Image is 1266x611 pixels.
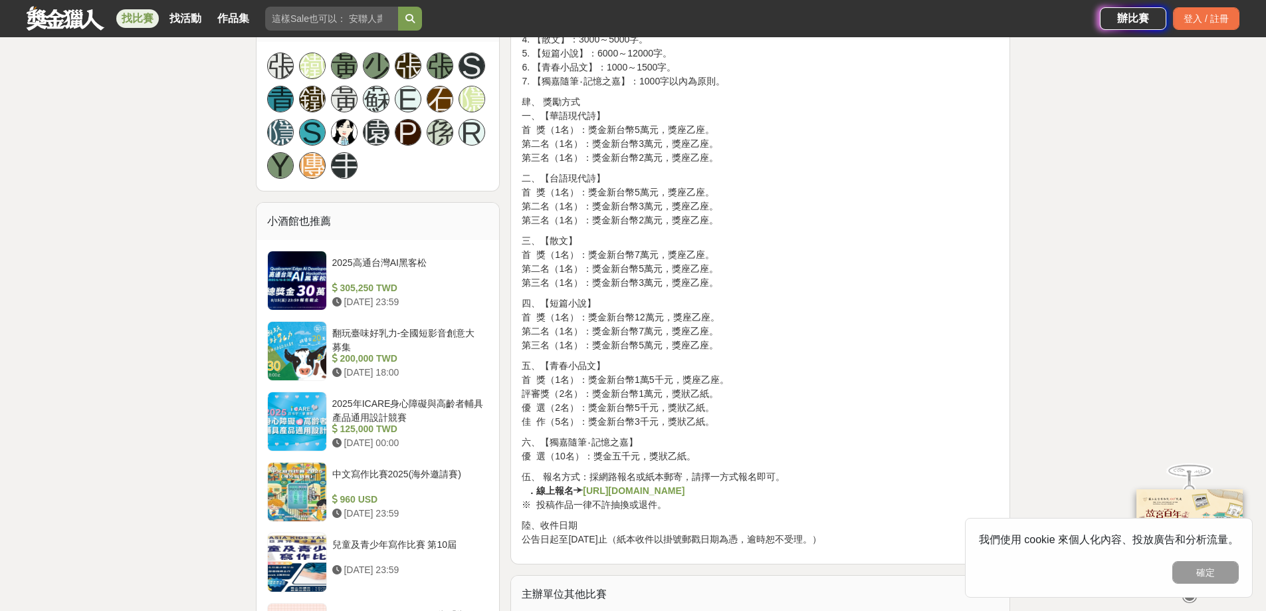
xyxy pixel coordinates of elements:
span: 我們使用 cookie 來個人化內容、投放廣告和分析流量。 [979,534,1239,545]
a: 作品集 [212,9,255,28]
div: 小酒館也推薦 [257,203,500,240]
p: 陸、收件日期 公告日起至[DATE]止（紙本收件以掛號郵戳日期為憑，逾時恕不受理。） [522,519,999,547]
a: 蘇 [363,86,389,112]
p: 五、【青春小品文】 首 獎（1名）：獎金新台幣1萬5千元，獎座乙座。 評審獎（2名）：獎金新台幣1萬元，獎狀乙紙。 優 選（2名）：獎金新台幣5千元，獎狀乙紙。 佳 作（5名）：獎金新台幣3千元... [522,359,999,429]
p: 六、【獨嘉隨筆‧記憶之嘉】 優 選（10名）：獎金五千元，獎狀乙紙。 [522,435,999,463]
div: 125,000 TWD [332,422,484,436]
a: 2025年ICARE身心障礙與高齡者輔具產品通用設計競賽 125,000 TWD [DATE] 00:00 [267,392,489,451]
div: 2025高通台灣AI黑客松 [332,256,484,281]
div: [DATE] 00:00 [332,436,484,450]
p: 肆、 獎勵方式 一、【華語現代詩】 首 獎（1名）：獎金新台幣5萬元，獎座乙座。 第二名（1名）：獎金新台幣3萬元，獎座乙座。 第三名（1名）：獎金新台幣2萬元，獎座乙座。 [522,95,999,165]
a: 找活動 [164,9,207,28]
div: [DATE] 23:59 [332,295,484,309]
strong: ．線上報名➛ [527,485,685,496]
div: 兒童及青少年寫作比賽 第10屆 [332,538,484,563]
a: 找比賽 [116,9,159,28]
a: 辦比賽 [1100,7,1166,30]
a: 2025高通台灣AI黑客松 305,250 TWD [DATE] 23:59 [267,251,489,310]
a: 鐵 [299,53,326,79]
a: [URL][DOMAIN_NAME] [583,485,685,496]
div: 2025年ICARE身心障礙與高齡者輔具產品通用設計競賽 [332,397,484,422]
div: 305,250 TWD [332,281,484,295]
div: 200,000 TWD [332,352,484,366]
a: 鐵 [299,86,326,112]
a: P [395,119,421,146]
a: 翻玩臺味好乳力-全國短影音創意大募集 200,000 TWD [DATE] 18:00 [267,321,489,381]
p: 伍、 報名方式：採網路報名或紙本郵寄，請擇一方式報名即可。 ※ 投稿作品一律不許抽換或退件。 [522,470,999,512]
a: Avatar [331,119,358,146]
a: R [459,119,485,146]
button: 確定 [1172,561,1239,584]
a: 中文寫作比賽2025(海外邀請賽) 960 USD [DATE] 23:59 [267,462,489,522]
a: 青 [267,86,294,112]
a: S [459,53,485,79]
a: 兒童及青少年寫作比賽 第10屆 [DATE] 23:59 [267,533,489,592]
a: 張 [395,53,421,79]
div: 960 USD [332,493,484,507]
a: 手 [331,152,358,179]
div: [DATE] 23:59 [332,507,484,521]
a: 黃 [331,86,358,112]
a: 園 [363,119,389,146]
a: 石 [427,86,453,112]
div: [DATE] 23:59 [332,563,484,577]
img: Avatar [332,120,357,145]
a: 張 [267,53,294,79]
a: 隱 [459,86,485,112]
img: 968ab78a-c8e5-4181-8f9d-94c24feca916.png [1136,489,1243,578]
input: 這樣Sale也可以： 安聯人壽創意銷售法募集 [265,7,398,31]
p: 三、【散文】 首 獎（1名）：獎金新台幣7萬元，獎座乙座。 第二名（1名）：獎金新台幣5萬元，獎座乙座。 第三名（1名）：獎金新台幣3萬元，獎座乙座。 [522,234,999,290]
a: 張 [427,53,453,79]
a: 隱 [267,119,294,146]
div: 翻玩臺味好乳力-全國短影音創意大募集 [332,326,484,352]
div: [DATE] 18:00 [332,366,484,380]
a: E [395,86,421,112]
a: Y [267,152,294,179]
div: 登入 / 註冊 [1173,7,1239,30]
a: S [299,119,326,146]
div: 中文寫作比賽2025(海外邀請賽) [332,467,484,493]
a: 少 [363,53,389,79]
p: 二、【台語現代詩】 首 獎（1名）：獎金新台幣5萬元，獎座乙座。 第二名（1名）：獎金新台幣3萬元，獎座乙座。 第三名（1名）：獎金新台幣2萬元，獎座乙座。 [522,172,999,227]
a: 團 [299,152,326,179]
p: 四、【短篇小說】 首 獎（1名）：獎金新台幣12萬元，獎座乙座。 第二名（1名）：獎金新台幣7萬元，獎座乙座。 第三名（1名）：獎金新台幣5萬元，獎座乙座。 [522,297,999,352]
a: 黃 [331,53,358,79]
a: 孫 [427,119,453,146]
